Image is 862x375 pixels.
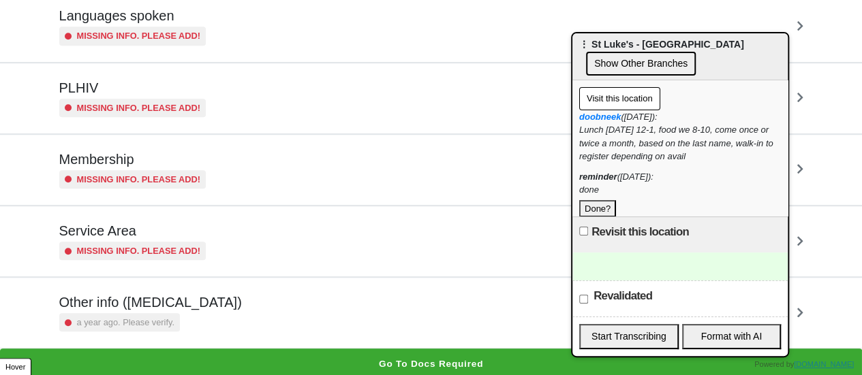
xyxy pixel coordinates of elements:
button: Visit this location [579,87,660,110]
small: Missing info. Please add! [77,29,201,42]
button: Show Other Branches [586,52,696,76]
label: Revisit this location [591,224,689,240]
strong: reminder [579,172,617,182]
a: [DOMAIN_NAME] [794,360,854,368]
h5: Service Area [59,223,206,239]
h5: Languages spoken [59,7,206,24]
button: Done? [579,200,616,218]
h5: Membership [59,151,206,167]
div: ([DATE]): Lunch [DATE] 12-1, food we 8-10, come once or twice a month, based on the last name, wa... [579,110,781,163]
h5: PLHIV [59,80,206,96]
div: ([DATE]): done [579,170,781,218]
div: Powered by [754,359,854,370]
small: Missing info. Please add! [77,101,201,114]
a: doobneek [579,112,621,122]
small: Missing info. Please add! [77,244,201,257]
h5: Other info ([MEDICAL_DATA]) [59,294,242,310]
button: Start Transcribing [579,324,679,349]
span: ⋮ St Luke's - [GEOGRAPHIC_DATA] [579,39,744,50]
label: Revalidated [594,288,652,304]
small: Missing info. Please add! [77,173,201,186]
button: Format with AI [682,324,782,349]
small: a year ago. Please verify. [77,316,174,329]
